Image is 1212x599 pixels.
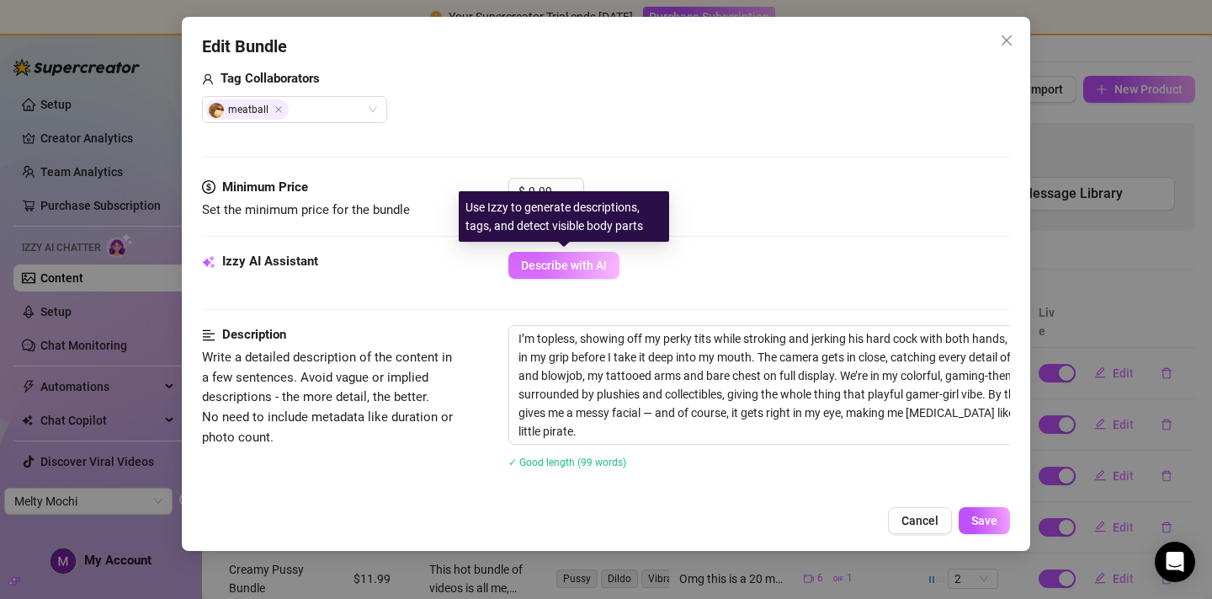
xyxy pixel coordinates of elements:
img: avatar.jpg [209,103,224,118]
span: meatball [205,99,289,120]
span: align-left [202,325,215,345]
span: ✓ Good length (99 words) [508,457,626,468]
strong: Izzy AI Assistant [222,254,318,269]
span: Edit Bundle [202,34,287,60]
span: Close [993,34,1020,47]
span: Save [971,514,997,527]
strong: Minimum Price [222,179,308,195]
span: Write a detailed description of the content in a few sentences. Avoid vague or implied descriptio... [202,350,453,444]
button: Close [993,27,1020,54]
div: Use Izzy to generate descriptions, tags, and detect visible body parts [459,191,669,242]
span: user [202,69,214,89]
span: Describe with AI [521,259,607,272]
button: Save [959,507,1010,534]
button: Cancel [888,507,952,534]
span: close [1000,34,1013,47]
span: Close [274,105,283,114]
strong: Description [222,327,286,342]
span: Set the minimum price for the bundle [202,202,410,217]
strong: Tag Collaborators [221,71,320,86]
div: Open Intercom Messenger [1155,542,1195,582]
button: Describe with AI [508,252,619,279]
textarea: I’m topless, showing off my perky tits while stroking and jerking his hard cock with both hands, ... [509,326,1097,444]
span: Cancel [901,514,938,527]
span: dollar [202,178,215,198]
